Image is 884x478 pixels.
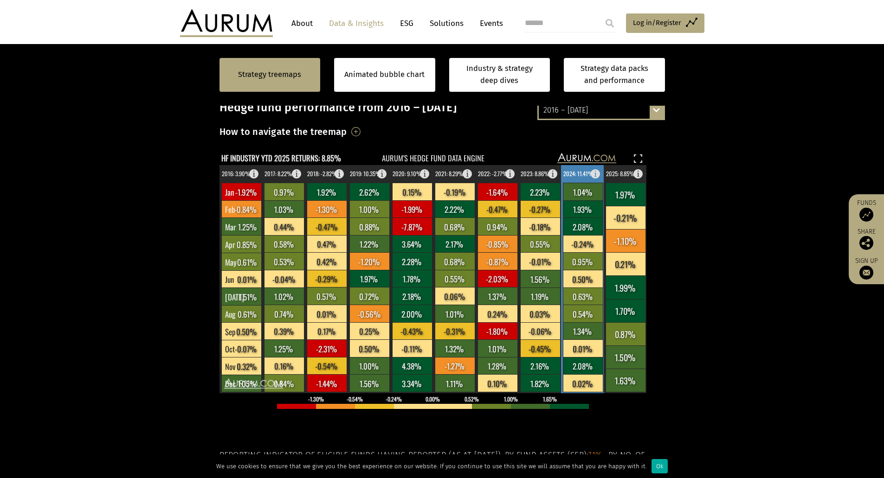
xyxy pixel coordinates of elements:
[600,14,619,32] input: Submit
[626,13,704,33] a: Log in/Register
[859,236,873,250] img: Share this post
[344,69,425,81] a: Animated bubble chart
[853,257,879,280] a: Sign up
[395,15,418,32] a: ESG
[633,17,681,28] span: Log in/Register
[238,69,301,81] a: Strategy treemaps
[859,266,873,280] img: Sign up to our newsletter
[588,450,602,460] span: 71%
[475,15,503,32] a: Events
[324,15,388,32] a: Data & Insights
[287,15,317,32] a: About
[853,199,879,222] a: Funds
[859,208,873,222] img: Access Funds
[652,459,668,473] div: Ok
[219,101,665,115] h3: Hedge fund performance from 2016 – [DATE]
[425,15,468,32] a: Solutions
[180,9,273,37] img: Aurum
[219,124,347,140] h3: How to navigate the treemap
[564,58,665,92] a: Strategy data packs and performance
[219,449,665,474] h5: Reporting indicator of eligible funds having reported (as at [DATE]). By fund assets (Sep): . By ...
[539,102,664,119] div: 2016 – [DATE]
[449,58,550,92] a: Industry & strategy deep dives
[853,229,879,250] div: Share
